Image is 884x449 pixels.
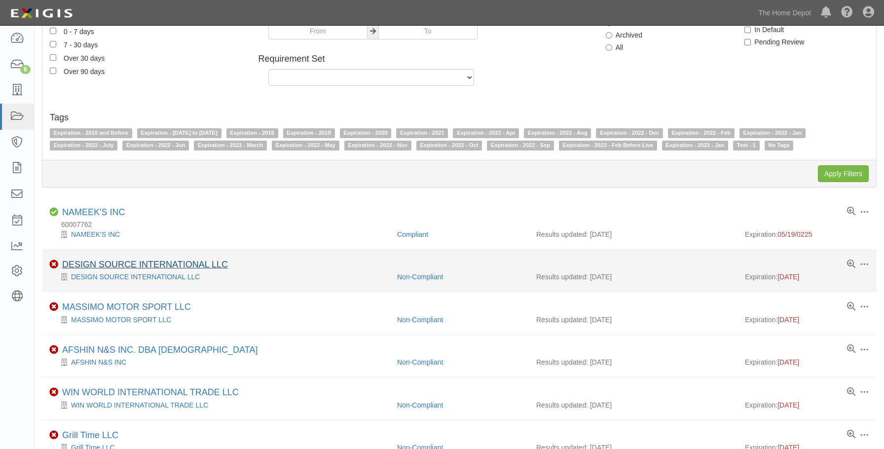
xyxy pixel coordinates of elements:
span: Expiration - 2022 - Feb [668,128,735,138]
span: [DATE] [777,316,799,324]
div: Results updated: [DATE] [536,400,730,410]
label: Archived [606,30,642,40]
a: View results summary [847,345,855,354]
div: WIN WORLD INTERNATIONAL TRADE LLC [49,400,390,410]
a: WIN WORLD INTERNATIONAL TRADE LLC [71,401,208,409]
div: Results updated: [DATE] [536,357,730,367]
label: Pending Review [744,37,804,47]
div: WIN WORLD INTERNATIONAL TRADE LLC [62,387,239,398]
img: logo-5460c22ac91f19d4615b14bd174203de0afe785f0fc80cf4dbbc73dc1793850b.png [7,4,75,22]
i: Non-Compliant [49,431,58,440]
div: MASSIMO MOTOR SPORT LLC [62,302,191,313]
a: Compliant [397,230,428,238]
div: Over 90 days [64,66,105,76]
input: In Default [744,27,751,33]
input: Pending Review [744,39,751,45]
a: MASSIMO MOTOR SPORT LLC [71,316,171,324]
h4: Tags [50,113,869,123]
span: Expiration - 2010 and Before [50,128,132,138]
div: AFSHIN N&S INC. DBA SHABAHANG [62,345,258,356]
div: Results updated: [DATE] [536,272,730,282]
div: Expiration: [745,229,869,239]
a: View results summary [847,302,855,311]
div: AFSHIN N&S INC [49,357,390,367]
span: Expiration - 2021 [396,128,448,138]
a: NAMEEK'S INC [62,207,125,217]
a: DESIGN SOURCE INTERNATIONAL LLC [62,260,228,269]
div: MASSIMO MOTOR SPORT LLC [49,315,390,325]
a: Non-Compliant [397,401,443,409]
div: NAMEEK'S INC [62,207,125,218]
span: [DATE] [777,273,799,281]
span: Expiration - 2018 [226,128,278,138]
span: Expiration - 2022 - July [50,141,117,150]
i: Compliant [49,208,58,217]
span: Expiration - 2022 - Dec [596,128,663,138]
span: Expiration - 2022 - Oct [416,141,482,150]
input: To [378,23,478,39]
a: Non-Compliant [397,273,443,281]
div: Results updated: [DATE] [536,315,730,325]
a: Grill Time LLC [62,430,118,440]
span: Expiration - 2022 - Aug [524,128,591,138]
div: Results updated: [DATE] [536,229,730,239]
label: In Default [744,25,784,35]
a: Non-Compliant [397,358,443,366]
a: Non-Compliant [397,316,443,324]
span: Expiration - 2023 - Jan [662,141,728,150]
input: 7 - 30 days [50,41,56,47]
div: Expiration: [745,357,869,367]
span: Expiration - 2023 - Feb Before Live [559,141,657,150]
span: [DATE] [777,401,799,409]
div: DESIGN SOURCE INTERNATIONAL LLC [49,272,390,282]
div: NAMEEK'S INC [49,229,390,239]
input: All [606,44,612,51]
div: Grill Time LLC [62,430,118,441]
span: Expiration - 2022 - Apr [453,128,519,138]
div: Expiration: [745,272,869,282]
i: Help Center - Complianz [841,7,853,19]
a: View results summary [847,430,855,439]
span: Expiration - 2022 - March [194,141,267,150]
span: Expiration - 2022 - Nov [344,141,411,150]
span: [DATE] [777,358,799,366]
span: Expiration - 2022 - Sep [487,141,553,150]
div: 6 [20,65,31,74]
i: Non-Compliant [49,260,58,269]
span: Expiration - 2019 [283,128,335,138]
div: 0 - 7 days [64,26,94,37]
a: View results summary [847,260,855,269]
a: View results summary [847,388,855,397]
h4: Requirement Set [258,54,591,64]
input: Over 30 days [50,54,56,61]
span: Test - 1 [733,141,760,150]
span: No Tags [765,141,794,150]
label: All [606,42,624,52]
div: 60007762 [49,220,877,229]
i: Non-Compliant [49,345,58,354]
input: Apply Filters [818,165,869,182]
a: View results summary [847,207,855,216]
input: Archived [606,32,612,38]
span: Expiration - 2020 [340,128,392,138]
a: The Home Depot [753,3,816,23]
a: NAMEEK'S INC [71,230,120,238]
a: WIN WORLD INTERNATIONAL TRADE LLC [62,387,239,397]
a: DESIGN SOURCE INTERNATIONAL LLC [71,273,200,281]
span: Expiration - 2022 - May [272,141,339,150]
div: DESIGN SOURCE INTERNATIONAL LLC [62,260,228,270]
span: Expiration - 2022 - Jun [122,141,189,150]
i: Non-Compliant [49,302,58,311]
div: Expiration: [745,400,869,410]
i: Non-Compliant [49,388,58,397]
a: AFSHIN N&S INC. DBA [DEMOGRAPHIC_DATA] [62,345,258,355]
input: 0 - 7 days [50,28,56,34]
input: From [268,23,368,39]
div: 7 - 30 days [64,39,98,50]
span: Expiration - 2022 - Jan [739,128,806,138]
span: Expiration - [DATE] to [DATE] [137,128,221,138]
input: Over 90 days [50,68,56,74]
a: AFSHIN N&S INC [71,358,126,366]
a: MASSIMO MOTOR SPORT LLC [62,302,191,312]
div: Expiration: [745,315,869,325]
